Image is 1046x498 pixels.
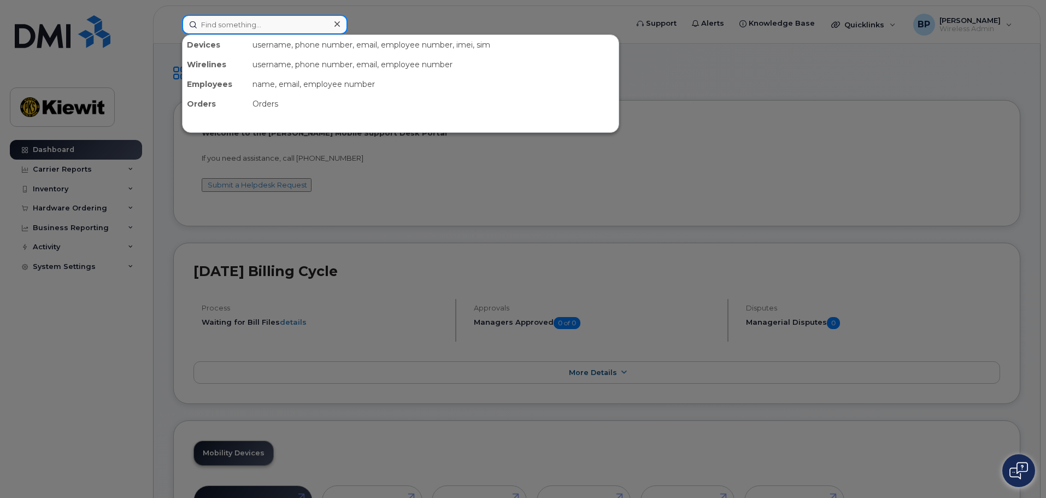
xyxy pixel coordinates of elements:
[1009,462,1028,479] img: Open chat
[248,94,619,114] div: Orders
[183,74,248,94] div: Employees
[248,35,619,55] div: username, phone number, email, employee number, imei, sim
[183,35,248,55] div: Devices
[183,55,248,74] div: Wirelines
[183,94,248,114] div: Orders
[248,74,619,94] div: name, email, employee number
[248,55,619,74] div: username, phone number, email, employee number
